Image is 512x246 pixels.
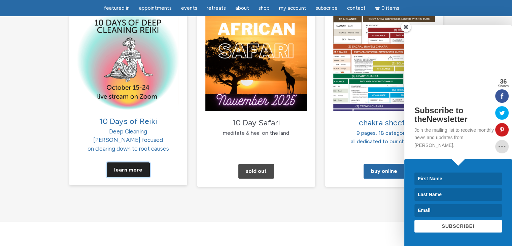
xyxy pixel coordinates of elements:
[238,164,274,179] a: Sold Out
[414,126,502,149] p: Join the mailing list to receive monthly news and updates from [PERSON_NAME].
[498,85,509,88] span: Shares
[139,5,172,11] span: Appointments
[442,223,474,229] span: SUBSCRIBE!
[93,118,163,143] span: Deep Cleaning [PERSON_NAME] focused
[347,5,366,11] span: Contact
[104,5,130,11] span: featured in
[231,2,253,15] a: About
[498,79,509,85] span: 36
[414,173,502,185] input: First Name
[99,116,157,126] span: 10 Days of Reiki
[135,2,176,15] a: Appointments
[223,130,289,136] span: meditate & heal on the land
[414,204,502,217] input: Email
[414,106,502,124] h2: Subscribe to theNewsletter
[414,220,502,233] button: SUBSCRIBE!
[232,118,280,127] span: 10 Day Safari
[203,2,230,15] a: Retreats
[88,145,169,152] span: on clearing down to root causes
[414,188,502,201] input: Last Name
[312,2,342,15] a: Subscribe
[259,5,270,11] span: Shop
[375,5,381,11] i: Cart
[351,138,417,145] span: all dedicated to our chakras
[207,5,226,11] span: Retreats
[316,5,338,11] span: Subscribe
[107,162,150,177] a: Learn More
[279,5,306,11] span: My Account
[235,5,249,11] span: About
[254,2,274,15] a: Shop
[181,5,197,11] span: Events
[343,2,370,15] a: Contact
[177,2,201,15] a: Events
[371,1,403,15] a: Cart0 items
[275,2,310,15] a: My Account
[100,2,134,15] a: featured in
[381,6,399,11] span: 0 items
